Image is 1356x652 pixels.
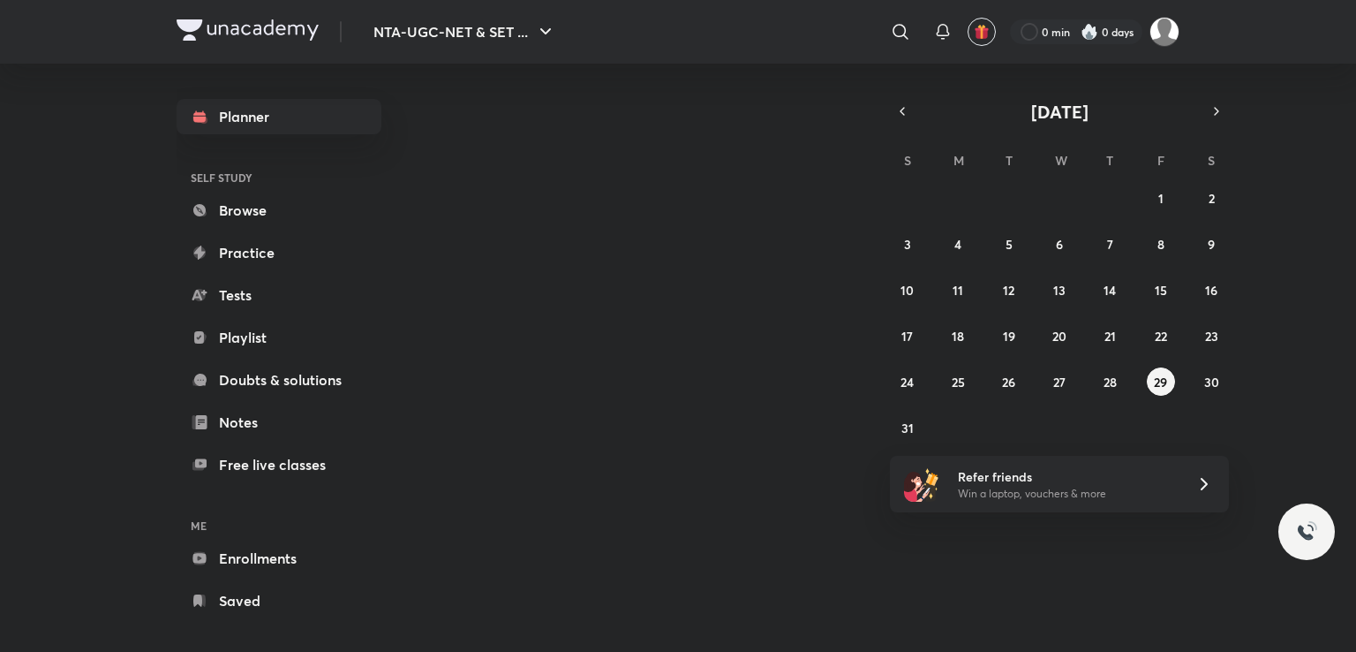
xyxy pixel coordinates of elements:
a: Practice [177,235,381,270]
abbr: Saturday [1208,152,1215,169]
a: Tests [177,277,381,313]
img: avatar [974,24,990,40]
abbr: August 26, 2025 [1002,374,1015,390]
button: August 1, 2025 [1147,184,1175,212]
button: avatar [968,18,996,46]
abbr: August 24, 2025 [900,374,914,390]
img: ttu [1296,521,1317,542]
button: August 13, 2025 [1045,276,1073,304]
button: August 7, 2025 [1096,230,1124,258]
abbr: August 2, 2025 [1209,190,1215,207]
button: August 24, 2025 [893,368,922,396]
abbr: August 8, 2025 [1157,236,1164,253]
a: Planner [177,99,381,134]
img: streak [1081,23,1098,41]
abbr: August 21, 2025 [1104,328,1116,345]
button: August 19, 2025 [995,322,1023,350]
img: Atia khan [1149,17,1179,47]
abbr: August 29, 2025 [1154,374,1167,390]
abbr: August 14, 2025 [1104,282,1116,299]
img: referral [904,466,939,502]
button: August 30, 2025 [1197,368,1225,396]
button: [DATE] [915,99,1204,124]
a: Notes [177,405,381,440]
button: August 11, 2025 [944,276,972,304]
abbr: Thursday [1106,152,1113,169]
button: August 21, 2025 [1096,322,1124,350]
abbr: August 22, 2025 [1155,328,1167,345]
abbr: Monday [953,152,964,169]
a: Enrollments [177,541,381,576]
button: August 16, 2025 [1197,276,1225,304]
abbr: August 13, 2025 [1053,282,1066,299]
a: Saved [177,583,381,618]
img: Company Logo [177,19,319,41]
abbr: August 27, 2025 [1053,374,1066,390]
abbr: August 1, 2025 [1158,190,1164,207]
abbr: August 25, 2025 [952,374,965,390]
button: August 23, 2025 [1197,322,1225,350]
abbr: August 31, 2025 [901,420,914,436]
p: Win a laptop, vouchers & more [958,486,1175,502]
abbr: August 9, 2025 [1208,236,1215,253]
a: Playlist [177,320,381,355]
abbr: August 12, 2025 [1003,282,1014,299]
abbr: August 18, 2025 [952,328,964,345]
abbr: August 23, 2025 [1205,328,1218,345]
abbr: August 5, 2025 [1006,236,1013,253]
abbr: August 4, 2025 [954,236,961,253]
abbr: August 30, 2025 [1204,374,1219,390]
a: Free live classes [177,447,381,482]
abbr: August 10, 2025 [900,282,914,299]
h6: Refer friends [958,467,1175,486]
abbr: August 19, 2025 [1003,328,1015,345]
button: August 25, 2025 [944,368,972,396]
button: August 26, 2025 [995,368,1023,396]
button: August 10, 2025 [893,276,922,304]
abbr: Sunday [904,152,911,169]
button: August 5, 2025 [995,230,1023,258]
button: August 17, 2025 [893,322,922,350]
abbr: August 17, 2025 [901,328,913,345]
button: August 28, 2025 [1096,368,1124,396]
button: August 8, 2025 [1147,230,1175,258]
abbr: Tuesday [1006,152,1013,169]
button: August 3, 2025 [893,230,922,258]
abbr: August 16, 2025 [1205,282,1217,299]
abbr: August 3, 2025 [904,236,911,253]
button: August 4, 2025 [944,230,972,258]
abbr: August 28, 2025 [1104,374,1117,390]
button: August 22, 2025 [1147,322,1175,350]
h6: SELF STUDY [177,163,381,193]
button: NTA-UGC-NET & SET ... [363,14,567,49]
button: August 31, 2025 [893,413,922,442]
button: August 6, 2025 [1045,230,1073,258]
button: August 18, 2025 [944,322,972,350]
abbr: August 15, 2025 [1155,282,1167,299]
abbr: Wednesday [1055,152,1067,169]
button: August 14, 2025 [1096,276,1124,304]
button: August 27, 2025 [1045,368,1073,396]
h6: ME [177,511,381,541]
a: Doubts & solutions [177,362,381,398]
abbr: Friday [1157,152,1164,169]
span: [DATE] [1031,100,1089,124]
a: Browse [177,193,381,228]
button: August 15, 2025 [1147,276,1175,304]
abbr: August 20, 2025 [1052,328,1066,345]
button: August 2, 2025 [1197,184,1225,212]
a: Company Logo [177,19,319,45]
button: August 29, 2025 [1147,368,1175,396]
button: August 20, 2025 [1045,322,1073,350]
button: August 9, 2025 [1197,230,1225,258]
button: August 12, 2025 [995,276,1023,304]
abbr: August 11, 2025 [953,282,963,299]
abbr: August 7, 2025 [1107,236,1113,253]
abbr: August 6, 2025 [1056,236,1063,253]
